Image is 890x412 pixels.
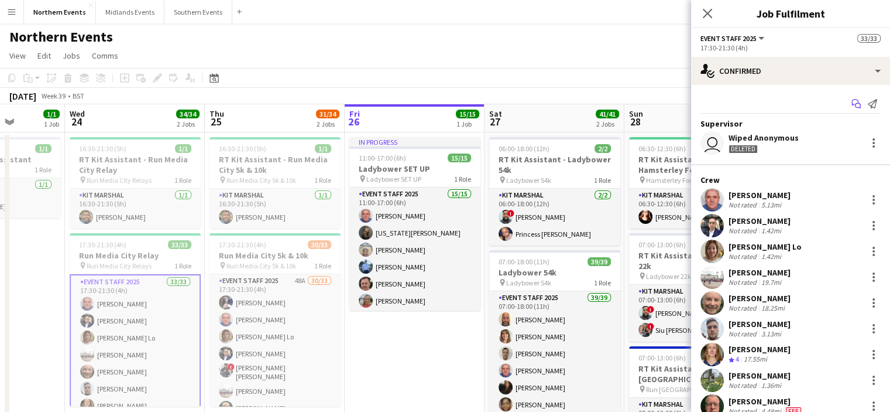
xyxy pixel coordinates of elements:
span: ! [507,210,514,217]
app-job-card: 07:00-13:00 (6h)2/2RT Kit Assistant - Ladybower 22k Ladybower 22k1 RoleKit Marshal2/207:00-13:00 ... [629,233,760,342]
span: Ladybower 22k [646,272,691,281]
app-job-card: 06:30-12:30 (6h)1/1RT Kit Assistant - Hamsterley Forest 10k & Half Marathon Hamsterley Forest 10k... [629,137,760,229]
span: 07:00-13:00 (6h) [638,240,686,249]
span: 15/15 [456,110,479,118]
div: 17:30-21:30 (4h)33/33Run Media City Relay Run Media City Relays1 RoleEvent Staff 202533/3317:30-2... [70,233,201,407]
span: 28 [627,115,643,128]
div: Deleted [729,145,758,154]
span: 33/33 [857,34,881,43]
span: 2/2 [595,144,611,153]
div: [PERSON_NAME] [729,216,791,226]
span: View [9,50,26,61]
span: Sun [629,108,643,119]
span: Run Media City Relays [87,176,152,185]
span: 16:30-21:30 (5h) [79,144,126,153]
app-job-card: 06:00-18:00 (12h)2/2RT Kit Assistant - Ladybower 54k Ladybower 54k1 RoleKit Marshal2/206:00-18:00... [489,137,620,246]
span: Thu [209,108,224,119]
app-card-role: Kit Marshal2/206:00-18:00 (12h)![PERSON_NAME]Princess [PERSON_NAME] [489,189,620,246]
div: Not rated [729,252,759,261]
h3: RT Kit Assistant - Ladybower 54k [489,154,620,175]
h3: RT Kit Assistant - Ladybower 22k [629,250,760,271]
span: 16:30-21:30 (5h) [219,144,266,153]
app-card-role: Kit Marshal1/116:30-21:30 (5h)[PERSON_NAME] [209,189,341,229]
app-card-role: Kit Marshal1/116:30-21:30 (5h)[PERSON_NAME] [70,189,201,229]
span: Week 39 [39,91,68,100]
app-job-card: In progress11:00-17:00 (6h)15/15Ladybower SET UP Ladybower SET UP1 RoleEvent Staff 202515/1511:00... [349,137,480,311]
span: ! [647,306,654,313]
div: [PERSON_NAME] [729,293,791,304]
span: 41/41 [596,110,619,118]
div: 18.25mi [759,304,787,312]
h3: Ladybower 54k [489,267,620,278]
span: Ladybower 54k [506,278,551,287]
div: 2 Jobs [596,120,618,128]
div: Not rated [729,278,759,287]
span: 1 Role [594,176,611,185]
span: 17:30-21:30 (4h) [79,240,126,249]
div: 1.42mi [759,226,784,235]
span: 1/1 [315,144,331,153]
span: Hamsterley Forest 10k & Half Marathon [646,176,734,185]
div: 17:30-21:30 (4h) [700,43,881,52]
div: 1 Job [456,120,479,128]
div: [PERSON_NAME] [729,190,791,200]
div: BST [73,91,84,100]
button: Northern Events [24,1,96,23]
span: Run Media City Relays [87,261,152,270]
div: In progress [349,137,480,147]
h3: Job Fulfilment [691,6,890,21]
div: 17.55mi [741,355,769,365]
span: Wed [70,108,85,119]
span: Ladybower SET UP [366,175,421,183]
span: 11:00-17:00 (6h) [359,154,406,162]
div: 5.13mi [759,200,784,209]
span: 26 [348,115,360,128]
div: Crew [691,175,890,185]
span: 1 Role [174,261,191,270]
a: Edit [33,48,56,63]
app-job-card: 16:30-21:30 (5h)1/1RT Kit Assistant - Run Media City Relay Run Media City Relays1 RoleKit Marshal... [70,137,201,229]
span: 34/34 [176,110,200,118]
span: 06:30-12:30 (6h) [638,144,686,153]
app-card-role: Kit Marshal1/106:30-12:30 (6h)[PERSON_NAME] [629,189,760,229]
span: 24 [68,115,85,128]
span: 1/1 [175,144,191,153]
h3: RT Kit Assistant - Hamsterley Forest 10k & Half Marathon [629,154,760,175]
div: [PERSON_NAME] [729,344,791,355]
span: 1 Role [454,175,471,183]
div: [PERSON_NAME] [729,267,791,278]
h3: RT Kit Assistant - Run [GEOGRAPHIC_DATA] [629,363,760,384]
span: Comms [92,50,118,61]
div: Not rated [729,226,759,235]
app-card-role: Kit Marshal2/207:00-13:00 (6h)![PERSON_NAME]!Siu [PERSON_NAME] [629,285,760,342]
div: 1 Job [44,120,59,128]
button: Midlands Events [96,1,164,23]
span: 30/33 [308,240,331,249]
div: 2 Jobs [177,120,199,128]
div: Wiped Anonymous [729,132,799,143]
a: Comms [87,48,123,63]
span: 15/15 [448,154,471,162]
span: Edit [37,50,51,61]
span: 25 [208,115,224,128]
app-job-card: 17:30-21:30 (4h)30/33Run Media City 5k & 10k Run Media City 5k & 10k1 RoleEvent Staff 202548A30/3... [209,233,341,407]
div: [PERSON_NAME] [729,319,791,329]
span: 1 Role [594,278,611,287]
span: 33/33 [168,240,191,249]
div: 1.42mi [759,252,784,261]
div: [PERSON_NAME] [729,370,791,381]
span: Sat [489,108,502,119]
div: 3.13mi [759,329,784,338]
div: 1.36mi [759,381,784,390]
div: Not rated [729,381,759,390]
h1: Northern Events [9,28,113,46]
button: Event Staff 2025 [700,34,766,43]
span: Ladybower 54k [506,176,551,185]
span: 1 Role [35,165,51,174]
span: Run Media City 5k & 10k [226,176,296,185]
